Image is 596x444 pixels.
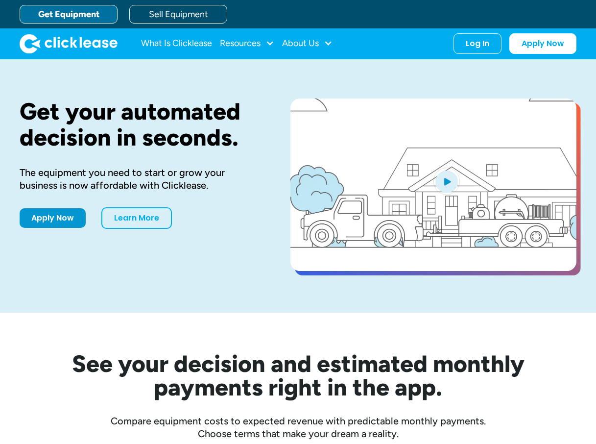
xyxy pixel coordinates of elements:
img: Clicklease logo [20,34,118,53]
a: Sell Equipment [129,5,227,24]
a: open lightbox [290,99,576,271]
div: The equipment you need to start or grow your business is now affordable with Clicklease. [20,166,259,192]
img: Blue play button logo on a light blue circular background [433,168,460,195]
a: home [20,34,118,53]
div: Compare equipment costs to expected revenue with predictable monthly payments. Choose terms that ... [20,415,576,440]
a: Get Equipment [20,5,118,24]
a: Learn More [101,207,172,229]
h2: See your decision and estimated monthly payments right in the app. [24,352,572,399]
div: Log In [466,39,489,49]
div: About Us [282,34,333,53]
a: Apply Now [509,33,576,54]
a: Apply Now [20,208,86,228]
a: What Is Clicklease [141,34,212,53]
h1: Get your automated decision in seconds. [20,99,259,150]
div: Resources [220,34,274,53]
